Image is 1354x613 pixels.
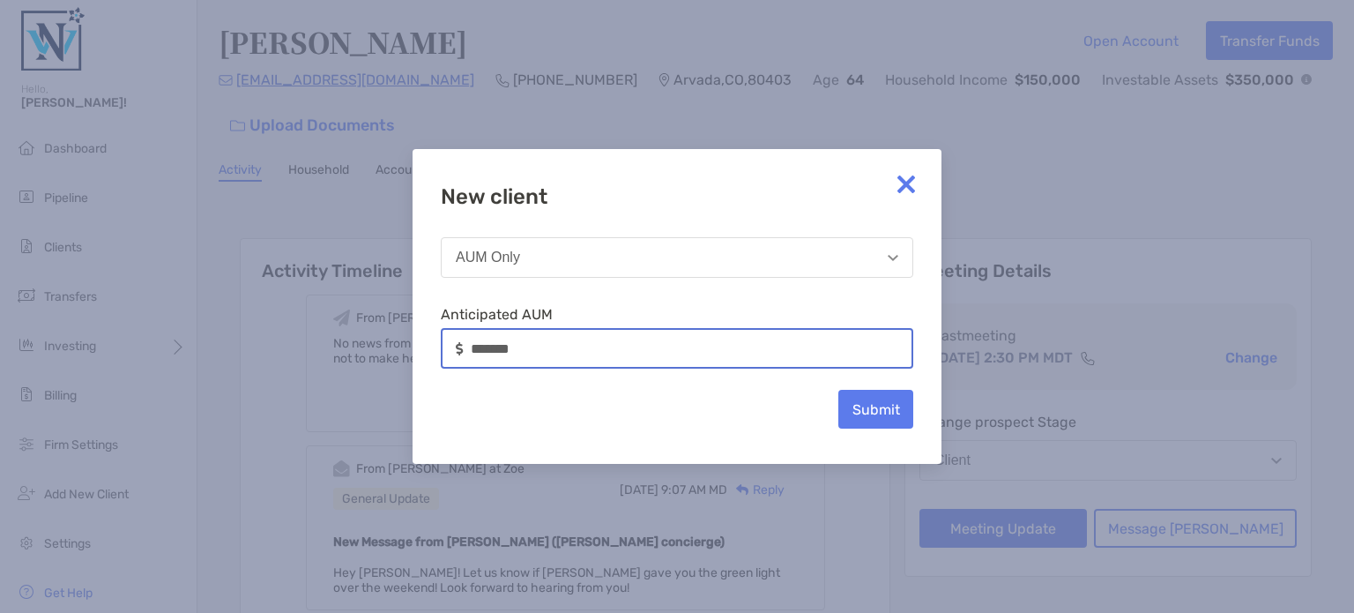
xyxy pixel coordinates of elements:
h6: New client [441,184,547,209]
img: Open dropdown arrow [888,255,898,261]
button: AUM Only [441,237,913,278]
img: close modal icon [889,167,924,202]
img: input icon [456,342,464,355]
label: Anticipated AUM [441,306,913,323]
button: Submit [838,390,913,429]
div: AUM Only [456,250,520,265]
